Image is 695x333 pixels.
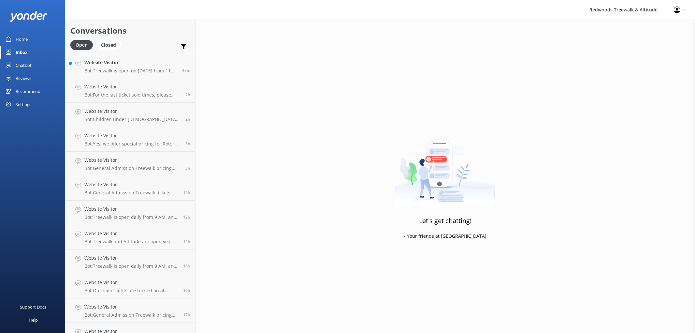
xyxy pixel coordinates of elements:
[96,40,121,50] div: Closed
[84,230,178,237] h4: Website Visitor
[65,201,195,225] a: Website VisitorBot:Treewalk is open daily from 9 AM, and Glowworms open at 10 AM. For last ticket...
[183,288,190,293] span: Oct 14 2025 07:55pm (UTC +13:00) Pacific/Auckland
[84,288,178,294] p: Bot: Our night lights are turned on at sunset, and the night walk starts 20 minutes thereafter. E...
[84,59,177,66] h4: Website Visitor
[65,274,195,298] a: Website VisitorBot:Our night lights are turned on at sunset, and the night walk starts 20 minutes...
[84,165,181,171] p: Bot: General Admission Treewalk pricing starts at $42 for adults (16+ years) and $26 for children...
[182,68,190,73] span: Oct 15 2025 11:56am (UTC +13:00) Pacific/Auckland
[183,190,190,195] span: Oct 15 2025 12:42am (UTC +13:00) Pacific/Auckland
[16,46,28,59] div: Inbox
[84,239,178,245] p: Bot: Treewalk and Altitude are open year-round, including public holidays.
[65,176,195,201] a: Website VisitorBot:General Admission Treewalk tickets purchased online are valid for up to 12 mon...
[84,92,181,98] p: Bot: For the last ticket sold times, please check our website FAQs at [URL][DOMAIN_NAME].
[16,72,31,85] div: Reviews
[84,116,181,122] p: Bot: Children under [DEMOGRAPHIC_DATA] are free of charge and do not need a ticket. They can join...
[183,239,190,244] span: Oct 14 2025 10:11pm (UTC +13:00) Pacific/Auckland
[70,41,96,48] a: Open
[29,313,38,326] div: Help
[84,303,178,310] h4: Website Visitor
[16,98,31,111] div: Settings
[65,225,195,250] a: Website VisitorBot:Treewalk and Altitude are open year-round, including public holidays.14h
[65,54,195,78] a: Website VisitorBot:Treewalk is open on [DATE] from 11 AM, while Altitude is closed.47m
[84,157,181,164] h4: Website Visitor
[183,214,190,220] span: Oct 15 2025 12:06am (UTC +13:00) Pacific/Auckland
[65,127,195,152] a: Website VisitorBot:Yes, we offer special pricing for Rotorua locals. A General Admission Treewalk...
[185,141,190,146] span: Oct 15 2025 09:19am (UTC +13:00) Pacific/Auckland
[183,312,190,318] span: Oct 14 2025 07:12pm (UTC +13:00) Pacific/Auckland
[84,108,181,115] h4: Website Visitor
[20,300,47,313] div: Support Docs
[16,59,32,72] div: Chatbot
[65,152,195,176] a: Website VisitorBot:General Admission Treewalk pricing starts at $42 for adults (16+ years) and $2...
[185,165,190,171] span: Oct 15 2025 09:06am (UTC +13:00) Pacific/Auckland
[395,126,496,207] img: artwork of a man stealing a conversation from at giant smartphone
[70,40,93,50] div: Open
[84,181,178,188] h4: Website Visitor
[65,78,195,103] a: Website VisitorBot:For the last ticket sold times, please check our website FAQs at [URL][DOMAIN_...
[185,92,190,98] span: Oct 15 2025 10:32am (UTC +13:00) Pacific/Auckland
[10,11,47,22] img: yonder-white-logo.png
[185,116,190,122] span: Oct 15 2025 10:23am (UTC +13:00) Pacific/Auckland
[84,205,178,213] h4: Website Visitor
[84,132,181,139] h4: Website Visitor
[84,141,181,147] p: Bot: Yes, we offer special pricing for Rotorua locals. A General Admission Treewalk ticket is $21...
[70,24,190,37] h2: Conversations
[84,312,178,318] p: Bot: General Admission Treewalk pricing starts at $42 for adults (16+ years) and $26 for children...
[183,263,190,269] span: Oct 14 2025 08:03pm (UTC +13:00) Pacific/Auckland
[84,214,178,220] p: Bot: Treewalk is open daily from 9 AM, and Glowworms open at 10 AM. For last ticket sold times, p...
[419,216,471,226] h3: Let's get chatting!
[84,263,178,269] p: Bot: Treewalk is open daily from 9 AM, and Glowworms from 10 AM. For specific closing times, plea...
[84,190,178,196] p: Bot: General Admission Treewalk tickets purchased online are valid for up to 12 months from the p...
[404,233,486,240] p: - Your friends at [GEOGRAPHIC_DATA]
[65,250,195,274] a: Website VisitorBot:Treewalk is open daily from 9 AM, and Glowworms from 10 AM. For specific closi...
[16,85,40,98] div: Recommend
[65,103,195,127] a: Website VisitorBot:Children under [DEMOGRAPHIC_DATA] are free of charge and do not need a ticket....
[84,83,181,90] h4: Website Visitor
[84,68,177,74] p: Bot: Treewalk is open on [DATE] from 11 AM, while Altitude is closed.
[16,33,28,46] div: Home
[96,41,124,48] a: Closed
[65,298,195,323] a: Website VisitorBot:General Admission Treewalk pricing starts at $42 for adults (16+ years) and $2...
[84,254,178,262] h4: Website Visitor
[84,279,178,286] h4: Website Visitor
